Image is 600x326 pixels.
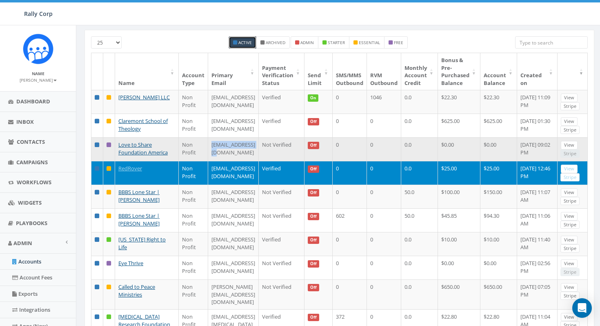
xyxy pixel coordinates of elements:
[333,53,367,90] th: SMS/MMS Outbound
[24,10,53,18] span: Rally Corp
[208,90,259,114] td: [EMAIL_ADDRESS][DOMAIN_NAME]
[367,137,401,161] td: 0
[560,126,580,134] a: Stripe
[401,256,438,279] td: 0.0
[259,53,304,90] th: Payment Verification Status : activate to sort column ascending
[118,165,142,172] a: RedRover
[208,185,259,208] td: [EMAIL_ADDRESS][DOMAIN_NAME]
[480,208,517,232] td: $94.30
[179,90,208,114] td: Non Profit
[308,284,319,291] span: Off
[560,173,580,182] a: Stripe
[179,161,208,185] td: Non Profit
[480,161,517,185] td: $25.00
[560,292,580,300] a: Stripe
[401,279,438,309] td: 0.0
[308,165,319,173] span: Off
[208,137,259,161] td: [EMAIL_ADDRESS][DOMAIN_NAME]
[18,199,42,206] span: Widgets
[560,197,580,205] a: Stripe
[333,185,367,208] td: 0
[328,40,345,45] small: starter
[561,212,578,221] a: View
[438,208,480,232] td: $45.85
[179,137,208,161] td: Non Profit
[266,40,285,45] small: Archived
[401,137,438,161] td: 0.0
[401,185,438,208] td: 50.0
[259,161,304,185] td: Verified
[438,114,480,137] td: $625.00
[560,102,580,111] a: Stripe
[208,208,259,232] td: [EMAIL_ADDRESS][DOMAIN_NAME]
[367,185,401,208] td: 0
[438,185,480,208] td: $100.00
[16,159,48,166] span: Campaigns
[561,188,578,197] a: View
[438,53,480,90] th: Bonus &amp; Pre-Purchased Balance: activate to sort column ascending
[480,137,517,161] td: $0.00
[367,279,401,309] td: 0
[572,298,592,318] div: Open Intercom Messenger
[208,232,259,256] td: [EMAIL_ADDRESS][DOMAIN_NAME]
[333,279,367,309] td: 0
[480,279,517,309] td: $650.00
[16,219,47,227] span: Playbooks
[367,90,401,114] td: 1046
[515,36,588,49] input: Type to search
[308,213,319,220] span: Off
[367,232,401,256] td: 0
[560,244,580,253] a: Stripe
[480,232,517,256] td: $10.00
[259,114,304,137] td: Verified
[333,161,367,185] td: 0
[517,185,558,208] td: [DATE] 11:07 AM
[401,114,438,137] td: 0.0
[333,90,367,114] td: 0
[367,256,401,279] td: 0
[517,232,558,256] td: [DATE] 11:40 AM
[333,208,367,232] td: 602
[118,236,166,251] a: [US_STATE] Right to Life
[561,313,578,322] a: View
[208,114,259,137] td: [EMAIL_ADDRESS][DOMAIN_NAME]
[32,71,44,76] small: Name
[401,53,438,90] th: Monthly Account Credit: activate to sort column ascending
[517,161,558,185] td: [DATE] 12:46 PM
[561,283,578,292] a: View
[333,256,367,279] td: 0
[560,221,580,229] a: Stripe
[259,279,304,309] td: Not Verified
[517,90,558,114] td: [DATE] 11:09 PM
[118,283,155,298] a: Called to Peace Ministries
[561,259,578,268] a: View
[480,114,517,137] td: $625.00
[367,114,401,137] td: 0
[561,236,578,244] a: View
[308,189,319,196] span: Off
[561,117,578,126] a: View
[208,161,259,185] td: [EMAIL_ADDRESS][DOMAIN_NAME]
[20,77,57,83] small: [PERSON_NAME]
[17,138,45,145] span: Contacts
[179,185,208,208] td: Non Profit
[438,161,480,185] td: $25.00
[517,114,558,137] td: [DATE] 01:30 PM
[13,239,32,247] span: Admin
[118,188,160,203] a: BBBS Lone Star | [PERSON_NAME]
[16,98,50,105] span: Dashboard
[308,142,319,149] span: Off
[517,208,558,232] td: [DATE] 11:06 AM
[333,137,367,161] td: 0
[438,137,480,161] td: $0.00
[259,137,304,161] td: Not Verified
[20,76,57,83] a: [PERSON_NAME]
[438,256,480,279] td: $0.00
[517,279,558,309] td: [DATE] 07:05 PM
[517,256,558,279] td: [DATE] 02:56 PM
[300,40,314,45] small: admin
[308,94,318,102] span: On
[367,161,401,185] td: 0
[517,137,558,161] td: [DATE] 09:02 PM
[17,179,51,186] span: Workflows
